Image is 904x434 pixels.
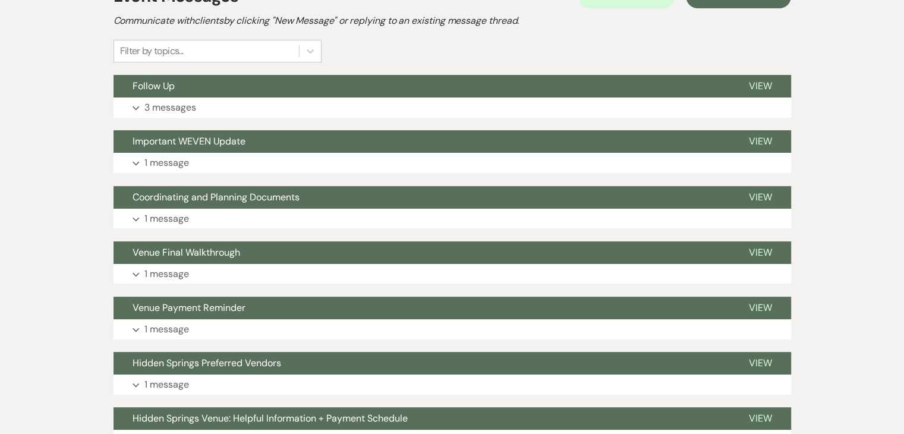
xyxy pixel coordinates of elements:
button: 1 message [114,209,791,229]
button: 3 messages [114,98,791,118]
p: 1 message [144,155,189,171]
button: Venue Payment Reminder [114,297,730,319]
button: View [730,241,791,264]
button: Hidden Springs Venue: Helpful Information + Payment Schedule [114,407,730,430]
button: Important WEVEN Update [114,130,730,153]
p: 1 message [144,211,189,227]
span: View [749,301,772,314]
button: View [730,75,791,98]
span: View [749,412,772,424]
span: Hidden Springs Venue: Helpful Information + Payment Schedule [133,412,408,424]
button: Coordinating and Planning Documents [114,186,730,209]
button: View [730,130,791,153]
p: 1 message [144,322,189,337]
span: View [749,191,772,203]
button: View [730,297,791,319]
span: Important WEVEN Update [133,135,245,147]
button: 1 message [114,264,791,284]
span: Venue Final Walkthrough [133,246,240,259]
p: 1 message [144,377,189,392]
h2: Communicate with clients by clicking "New Message" or replying to an existing message thread. [114,14,791,28]
span: Hidden Springs Preferred Vendors [133,357,281,369]
span: Coordinating and Planning Documents [133,191,300,203]
button: View [730,407,791,430]
button: View [730,186,791,209]
button: View [730,352,791,375]
span: View [749,135,772,147]
button: 1 message [114,319,791,339]
span: View [749,246,772,259]
button: Hidden Springs Preferred Vendors [114,352,730,375]
span: View [749,80,772,92]
div: Filter by topics... [120,44,184,58]
span: Venue Payment Reminder [133,301,245,314]
span: Follow Up [133,80,175,92]
p: 3 messages [144,100,196,115]
button: Venue Final Walkthrough [114,241,730,264]
span: View [749,357,772,369]
button: 1 message [114,375,791,395]
p: 1 message [144,266,189,282]
button: Follow Up [114,75,730,98]
button: 1 message [114,153,791,173]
